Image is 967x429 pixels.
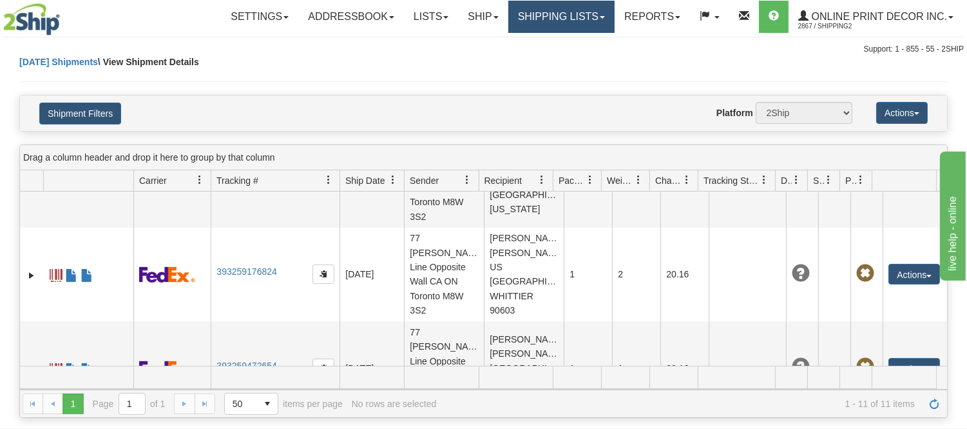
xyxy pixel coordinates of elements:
td: 77 [PERSON_NAME] Line Opposite Wall CA ON Toronto M8W 3S2 [404,321,484,415]
td: 77 [PERSON_NAME] Line Opposite Wall CA ON Toronto M8W 3S2 [404,228,484,322]
div: No rows are selected [352,399,437,409]
a: Carrier filter column settings [189,169,211,191]
button: Actions [888,264,940,284]
a: USMCA CO [81,357,93,378]
span: 2867 / Shipping2 [798,20,895,33]
a: Settings [221,1,298,33]
td: [DATE] [340,228,404,322]
a: Tracking # filter column settings [318,169,340,191]
a: Online Print Decor Inc. 2867 / Shipping2 [789,1,963,33]
span: Unknown [792,264,810,283]
span: Shipment Issues [813,174,824,187]
td: [PERSON_NAME] [PERSON_NAME] US [GEOGRAPHIC_DATA] WHITTIER 90603 [484,228,564,322]
span: Carrier [139,174,167,187]
span: Ship Date [345,174,385,187]
a: Commercial Invoice [65,263,78,284]
button: Copy to clipboard [312,264,334,284]
td: 20.16 [660,321,709,415]
a: Pickup Status filter column settings [850,169,872,191]
td: 1 [564,228,612,322]
img: logo2867.jpg [3,3,60,35]
span: Delivery Status [781,174,792,187]
td: [PERSON_NAME] [PERSON_NAME] [GEOGRAPHIC_DATA] [GEOGRAPHIC_DATA] 32250 [484,321,564,415]
span: Pickup Not Assigned [856,358,874,376]
a: Shipment Issues filter column settings [818,169,839,191]
span: \ View Shipment Details [98,57,199,67]
span: Pickup Status [845,174,856,187]
td: 1 [612,321,660,415]
input: Page 1 [119,394,145,414]
span: Tracking # [216,174,258,187]
span: Page 1 [62,394,83,414]
a: [DATE] Shipments [19,57,98,67]
td: 1 [564,321,612,415]
a: Expand [25,363,38,375]
span: select [257,394,278,414]
a: Tracking Status filter column settings [753,169,775,191]
a: Weight filter column settings [627,169,649,191]
span: Weight [607,174,634,187]
img: 2 - FedEx Express® [139,361,195,377]
span: Unknown [792,358,810,376]
a: Expand [25,269,38,282]
a: Charge filter column settings [676,169,698,191]
span: Pickup Not Assigned [856,264,874,283]
span: Charge [655,174,682,187]
button: Actions [876,102,928,124]
img: 2 - FedEx Express® [139,266,195,283]
a: Ship Date filter column settings [382,169,404,191]
td: 20.16 [660,228,709,322]
span: Page sizes drop down [224,393,278,415]
a: Label [50,263,62,284]
a: 393259472654 [216,361,276,371]
div: grid grouping header [20,145,947,170]
button: Shipment Filters [39,103,121,125]
a: Sender filter column settings [457,169,479,191]
a: Label [50,357,62,378]
a: Shipping lists [508,1,615,33]
a: 393259176824 [216,266,276,277]
iframe: chat widget [937,148,966,280]
span: 1 - 11 of 11 items [445,399,915,409]
span: items per page [224,393,343,415]
td: 2 [612,228,660,322]
span: 50 [233,397,249,410]
a: Refresh [924,394,944,414]
a: Delivery Status filter column settings [785,169,807,191]
span: Tracking Status [704,174,760,187]
a: Ship [458,1,508,33]
button: Actions [888,358,940,379]
div: Support: 1 - 855 - 55 - 2SHIP [3,44,964,55]
span: Sender [410,174,439,187]
a: Lists [404,1,458,33]
a: Packages filter column settings [579,169,601,191]
span: Packages [559,174,586,187]
a: USMCA CO [81,263,93,284]
span: Page of 1 [93,393,166,415]
label: Platform [716,106,753,119]
a: Addressbook [298,1,404,33]
a: Recipient filter column settings [531,169,553,191]
span: Recipient [484,174,522,187]
span: Online Print Decor Inc. [809,11,947,22]
a: Reports [615,1,690,33]
div: live help - online [10,8,119,23]
button: Copy to clipboard [312,359,334,378]
a: Commercial Invoice [65,357,78,378]
td: [DATE] [340,321,404,415]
